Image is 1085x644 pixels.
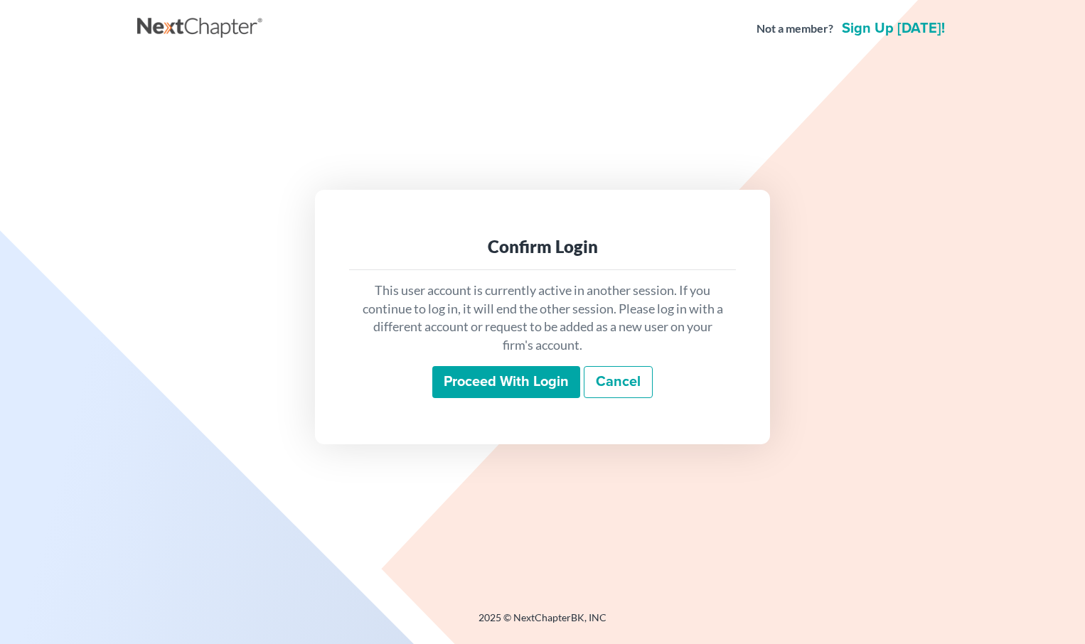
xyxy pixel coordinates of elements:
[584,366,653,399] a: Cancel
[757,21,833,37] strong: Not a member?
[839,21,948,36] a: Sign up [DATE]!
[432,366,580,399] input: Proceed with login
[360,281,725,355] p: This user account is currently active in another session. If you continue to log in, it will end ...
[137,611,948,636] div: 2025 © NextChapterBK, INC
[360,235,725,258] div: Confirm Login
